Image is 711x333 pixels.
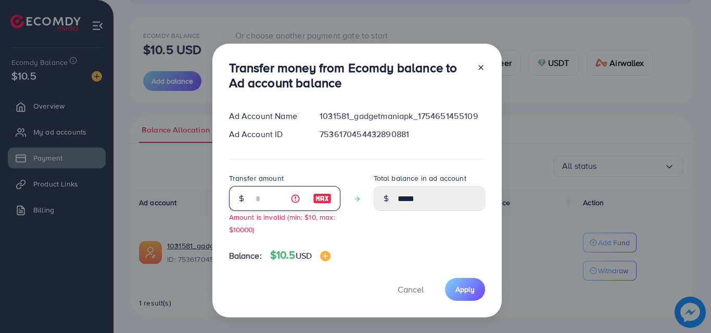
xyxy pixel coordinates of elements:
[229,250,262,262] span: Balance:
[296,250,312,261] span: USD
[374,173,466,183] label: Total balance in ad account
[455,284,475,295] span: Apply
[385,278,437,300] button: Cancel
[229,212,335,234] small: Amount is invalid (min: $10, max: $10000)
[270,249,331,262] h4: $10.5
[311,110,493,122] div: 1031581_gadgetmaniapk_1754651455109
[445,278,485,300] button: Apply
[229,60,468,90] h3: Transfer money from Ecomdy balance to Ad account balance
[398,284,424,295] span: Cancel
[221,110,312,122] div: Ad Account Name
[311,128,493,140] div: 7536170454432890881
[221,128,312,140] div: Ad Account ID
[320,251,331,261] img: image
[313,192,332,205] img: image
[229,173,284,183] label: Transfer amount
